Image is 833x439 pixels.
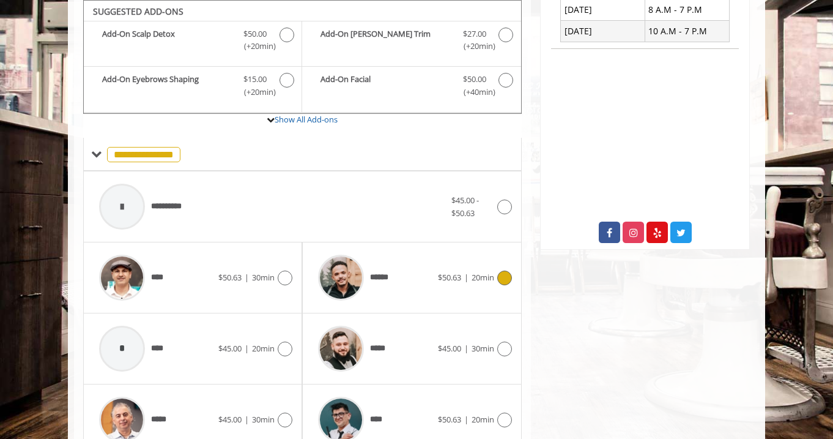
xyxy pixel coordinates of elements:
span: (+20min ) [237,40,273,53]
b: SUGGESTED ADD-ONS [93,6,183,17]
span: $27.00 [463,28,486,40]
td: [DATE] [561,21,645,42]
span: $50.63 [438,272,461,283]
span: | [245,414,249,425]
span: | [245,272,249,283]
span: | [464,414,468,425]
span: (+20min ) [456,40,492,53]
span: | [245,343,249,354]
a: Show All Add-ons [275,114,338,125]
span: (+20min ) [237,86,273,99]
span: | [464,343,468,354]
span: 30min [252,272,275,283]
b: Add-On Scalp Detox [102,28,231,53]
span: $45.00 [218,414,242,425]
span: 30min [472,343,494,354]
span: $45.00 - $50.63 [451,195,479,219]
span: $45.00 [218,343,242,354]
b: Add-On Eyebrows Shaping [102,73,231,99]
label: Add-On Eyebrows Shaping [90,73,295,102]
span: 20min [252,343,275,354]
span: $50.00 [243,28,267,40]
span: $15.00 [243,73,267,86]
label: Add-On Beard Trim [308,28,514,56]
span: $50.63 [438,414,461,425]
b: Add-On [PERSON_NAME] Trim [320,28,450,53]
span: | [464,272,468,283]
b: Add-On Facial [320,73,450,99]
span: 20min [472,414,494,425]
span: $50.63 [218,272,242,283]
span: (+40min ) [456,86,492,99]
label: Add-On Scalp Detox [90,28,295,56]
label: Add-On Facial [308,73,514,102]
span: $45.00 [438,343,461,354]
span: 20min [472,272,494,283]
td: 10 A.M - 7 P.M [645,21,729,42]
span: $50.00 [463,73,486,86]
span: 30min [252,414,275,425]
